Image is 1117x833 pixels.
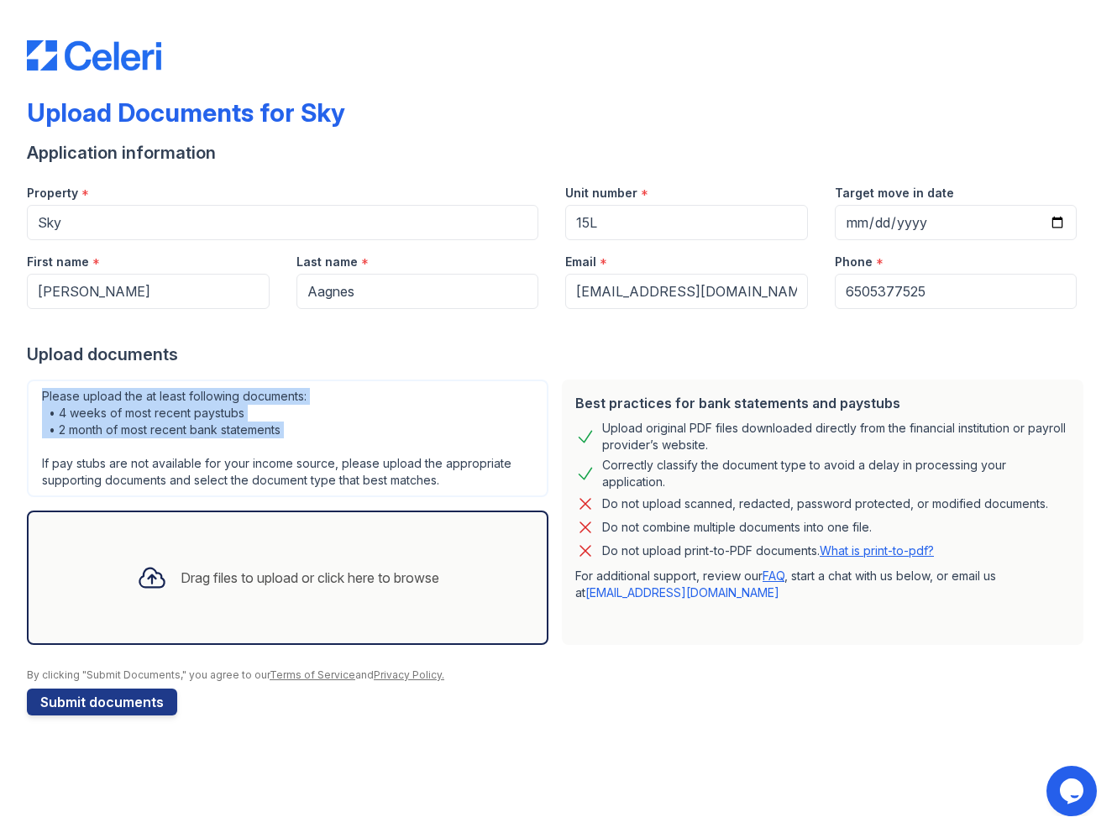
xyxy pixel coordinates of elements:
button: Submit documents [27,689,177,715]
a: Privacy Policy. [374,668,444,681]
div: Do not upload scanned, redacted, password protected, or modified documents. [602,494,1048,514]
a: Terms of Service [270,668,355,681]
label: First name [27,254,89,270]
label: Target move in date [835,185,954,202]
p: Do not upload print-to-PDF documents. [602,542,934,559]
label: Unit number [565,185,637,202]
div: Best practices for bank statements and paystubs [575,393,1070,413]
div: Upload documents [27,343,1090,366]
div: Upload Documents for Sky [27,97,345,128]
label: Email [565,254,596,270]
a: [EMAIL_ADDRESS][DOMAIN_NAME] [585,585,779,600]
img: CE_Logo_Blue-a8612792a0a2168367f1c8372b55b34899dd931a85d93a1a3d3e32e68fde9ad4.png [27,40,161,71]
div: Upload original PDF files downloaded directly from the financial institution or payroll provider’... [602,420,1070,453]
label: Last name [296,254,358,270]
label: Property [27,185,78,202]
a: What is print-to-pdf? [820,543,934,558]
div: Drag files to upload or click here to browse [181,568,439,588]
div: Application information [27,141,1090,165]
div: By clicking "Submit Documents," you agree to our and [27,668,1090,682]
a: FAQ [763,568,784,583]
div: Do not combine multiple documents into one file. [602,517,872,537]
p: For additional support, review our , start a chat with us below, or email us at [575,568,1070,601]
iframe: chat widget [1046,766,1100,816]
label: Phone [835,254,873,270]
div: Please upload the at least following documents: • 4 weeks of most recent paystubs • 2 month of mo... [27,380,548,497]
div: Correctly classify the document type to avoid a delay in processing your application. [602,457,1070,490]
